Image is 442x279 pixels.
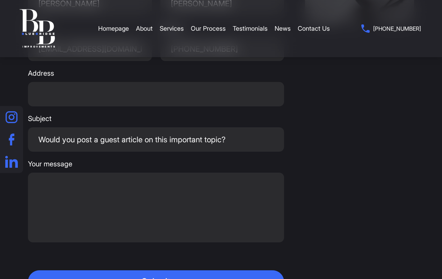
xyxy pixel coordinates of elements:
span: Address [28,68,284,78]
a: Our Process [191,18,226,39]
a: Services [160,18,184,39]
span: Subject [28,113,284,124]
a: [PHONE_NUMBER] [361,24,421,33]
input: Address [28,82,284,106]
a: News [275,18,291,39]
span: [PHONE_NUMBER] [373,24,421,33]
textarea: Your message [28,173,284,242]
a: Homepage [98,18,129,39]
a: Testimonials [233,18,268,39]
input: Subject [28,127,284,152]
span: Your message [28,159,284,169]
a: Contact Us [298,18,330,39]
a: About [136,18,153,39]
